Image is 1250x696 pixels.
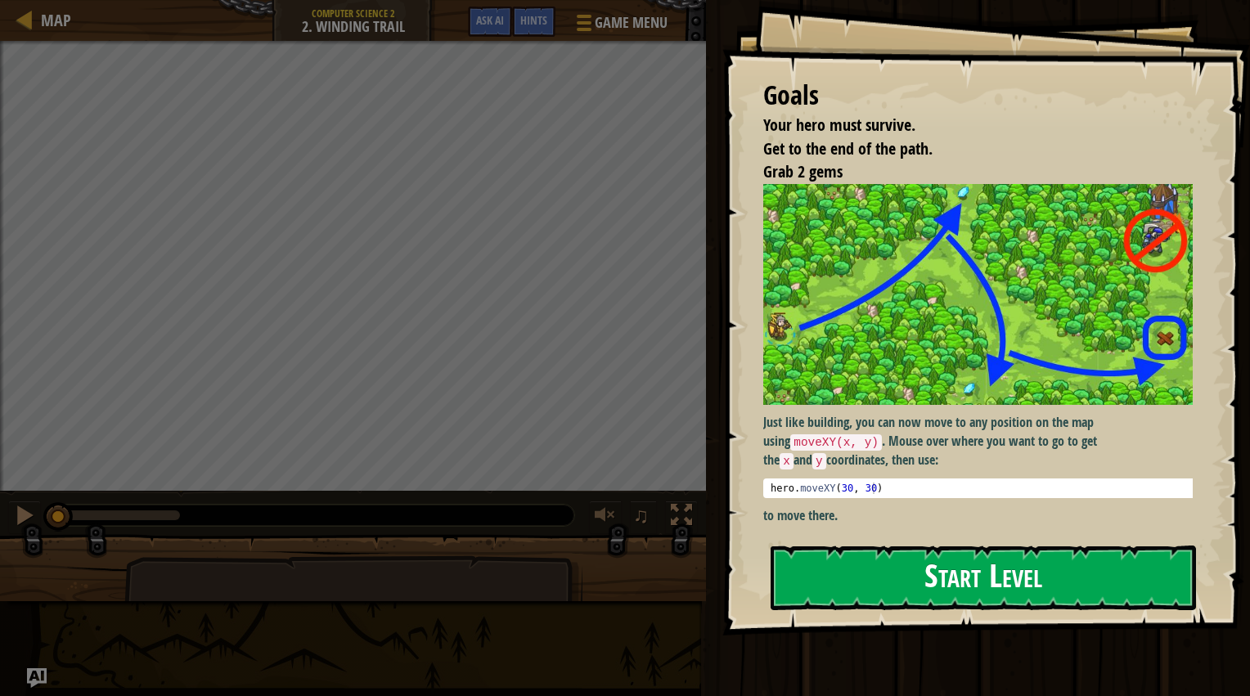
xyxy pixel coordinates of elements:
[743,137,1189,161] li: Get to the end of the path.
[780,453,794,469] code: x
[27,668,47,688] button: Ask AI
[763,506,1205,525] p: to move there.
[763,137,933,159] span: Get to the end of the path.
[468,7,512,37] button: Ask AI
[33,9,71,31] a: Map
[763,77,1193,115] div: Goals
[790,434,882,451] code: moveXY(x, y)
[589,501,622,534] button: Adjust volume
[630,501,658,534] button: ♫
[771,546,1196,610] button: Start Level
[763,160,843,182] span: Grab 2 gems
[763,413,1205,470] p: Just like building, you can now move to any position on the map using . Mouse over where you want...
[595,12,668,34] span: Game Menu
[763,184,1205,405] img: Winding trail
[743,114,1189,137] li: Your hero must survive.
[476,12,504,28] span: Ask AI
[763,114,915,136] span: Your hero must survive.
[8,501,41,534] button: Ctrl + P: Pause
[665,501,698,534] button: Toggle fullscreen
[812,453,826,469] code: y
[41,9,71,31] span: Map
[743,160,1189,184] li: Grab 2 gems
[633,503,650,528] span: ♫
[520,12,547,28] span: Hints
[564,7,677,45] button: Game Menu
